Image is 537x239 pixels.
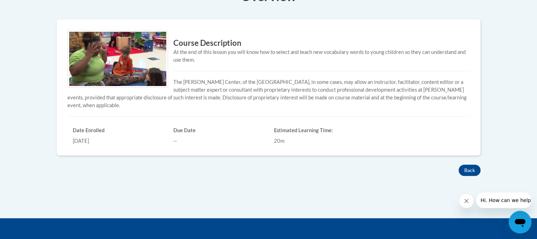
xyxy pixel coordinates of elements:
[73,137,163,145] div: [DATE]
[274,127,364,134] h6: Estimated Learning Time:
[274,137,364,145] div: 20m
[67,48,470,64] div: At the end of this lesson you will know how to select and teach new vocabulary words to young chi...
[67,78,470,109] p: The [PERSON_NAME] Center, of the [GEOGRAPHIC_DATA], in some cases, may allow an instructor, facil...
[459,165,481,176] button: Back
[73,127,163,134] h6: Date Enrolled
[4,5,57,11] span: Hi. How can we help?
[67,38,470,49] h3: Course Description
[67,30,168,88] img: Course logo image
[173,127,263,134] h6: Due Date
[459,194,473,208] iframe: Close message
[173,137,263,145] div: --
[476,192,531,208] iframe: Message from company
[509,211,531,233] iframe: Button to launch messaging window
